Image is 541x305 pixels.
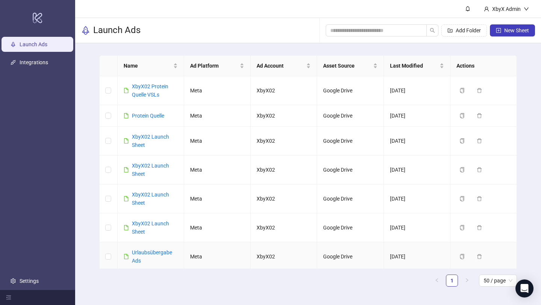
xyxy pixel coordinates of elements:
td: XbyX02 [251,213,317,242]
td: Meta [184,127,251,156]
td: Meta [184,184,251,213]
td: Google Drive [317,105,384,127]
span: New Sheet [504,27,529,33]
div: XbyX Admin [489,5,524,13]
a: 1 [446,275,458,286]
a: Urlaubsübergabe Ads [132,249,172,264]
span: menu-fold [6,295,11,300]
span: user [484,6,489,12]
span: left [435,278,439,282]
td: Google Drive [317,127,384,156]
a: Integrations [20,59,48,65]
span: file [124,196,129,201]
td: [DATE] [384,156,450,184]
span: delete [477,113,482,118]
span: Last Modified [390,62,438,70]
button: New Sheet [490,24,535,36]
span: delete [477,225,482,230]
button: left [431,275,443,287]
span: delete [477,196,482,201]
span: copy [459,196,465,201]
td: Meta [184,76,251,105]
td: Google Drive [317,156,384,184]
a: XbyX02 Launch Sheet [132,192,169,206]
span: file [124,167,129,172]
span: file [124,113,129,118]
td: XbyX02 [251,105,317,127]
span: copy [459,254,465,259]
td: XbyX02 [251,76,317,105]
span: file [124,138,129,143]
span: 50 / page [484,275,512,286]
td: Google Drive [317,213,384,242]
td: Meta [184,105,251,127]
td: Meta [184,213,251,242]
td: XbyX02 [251,127,317,156]
span: delete [477,254,482,259]
span: delete [477,88,482,93]
span: delete [477,138,482,143]
a: XbyX02 Launch Sheet [132,220,169,235]
span: file [124,225,129,230]
th: Actions [450,56,517,76]
a: Launch Ads [20,41,47,47]
td: [DATE] [384,242,450,271]
h3: Launch Ads [93,24,141,36]
span: right [465,278,469,282]
span: rocket [81,26,90,35]
button: Add Folder [441,24,487,36]
td: XbyX02 [251,242,317,271]
th: Ad Account [251,56,317,76]
span: bell [465,6,470,11]
span: copy [459,88,465,93]
span: copy [459,113,465,118]
a: XbyX02 Launch Sheet [132,163,169,177]
span: Ad Platform [190,62,238,70]
span: Ad Account [257,62,305,70]
span: file [124,88,129,93]
td: [DATE] [384,213,450,242]
td: XbyX02 [251,156,317,184]
td: Meta [184,156,251,184]
td: [DATE] [384,76,450,105]
td: XbyX02 [251,184,317,213]
span: Name [124,62,172,70]
div: Page Size [479,275,517,287]
a: Protein Quelle [132,113,164,119]
li: Previous Page [431,275,443,287]
td: Google Drive [317,242,384,271]
div: Open Intercom Messenger [515,279,533,297]
td: Meta [184,242,251,271]
th: Name [118,56,184,76]
a: Settings [20,278,39,284]
td: Google Drive [317,76,384,105]
span: plus-square [496,28,501,33]
li: Next Page [461,275,473,287]
span: Add Folder [456,27,481,33]
span: search [430,28,435,33]
span: copy [459,167,465,172]
th: Last Modified [384,56,450,76]
span: copy [459,225,465,230]
span: folder-add [447,28,453,33]
a: XbyX02 Protein Quelle VSLs [132,83,168,98]
span: delete [477,167,482,172]
button: right [461,275,473,287]
span: down [524,6,529,12]
td: [DATE] [384,184,450,213]
th: Asset Source [317,56,384,76]
td: [DATE] [384,105,450,127]
th: Ad Platform [184,56,251,76]
td: Google Drive [317,184,384,213]
span: Asset Source [323,62,371,70]
span: file [124,254,129,259]
td: [DATE] [384,127,450,156]
span: copy [459,138,465,143]
a: XbyX02 Launch Sheet [132,134,169,148]
li: 1 [446,275,458,287]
